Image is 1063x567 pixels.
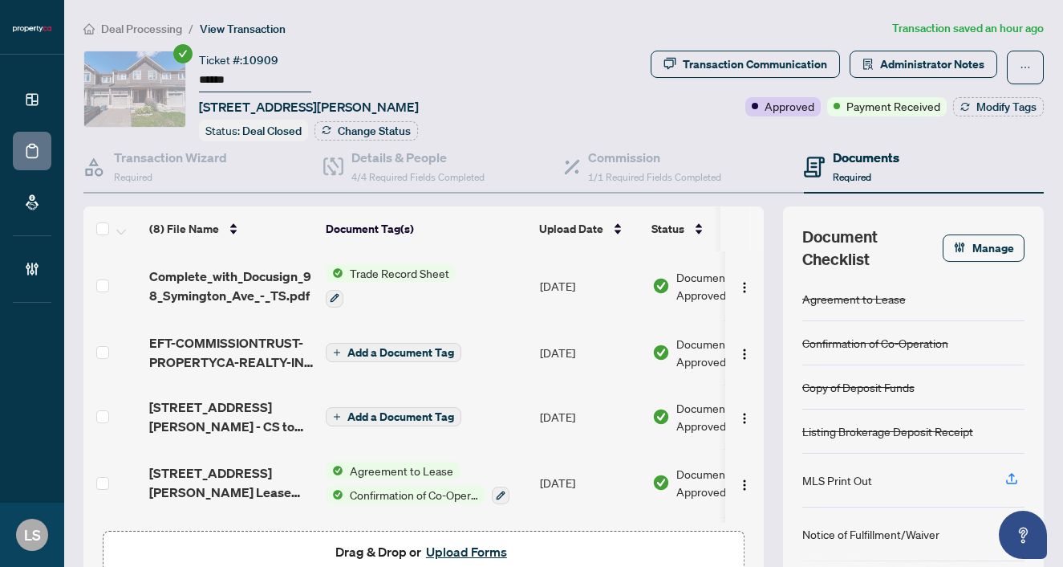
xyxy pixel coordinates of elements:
[972,235,1014,261] span: Manage
[534,449,646,518] td: [DATE]
[83,23,95,35] span: home
[738,348,751,361] img: Logo
[200,22,286,36] span: View Transaction
[1020,62,1031,73] span: ellipsis
[326,486,343,504] img: Status Icon
[676,465,776,500] span: Document Approved
[189,19,193,38] li: /
[732,470,757,496] button: Logo
[676,268,776,304] span: Document Approved
[833,148,899,167] h4: Documents
[802,226,943,271] span: Document Checklist
[149,333,313,372] span: EFT-COMMISSIONTRUST-PROPERTYCA-REALTY-INC 58.PDF
[534,320,646,385] td: [DATE]
[326,462,509,505] button: Status IconAgreement to LeaseStatus IconConfirmation of Co-Operation
[335,541,512,562] span: Drag & Drop or
[651,51,840,78] button: Transaction Communication
[421,541,512,562] button: Upload Forms
[732,273,757,299] button: Logo
[683,51,827,77] div: Transaction Communication
[242,53,278,67] span: 10909
[892,19,1044,38] article: Transaction saved an hour ago
[802,525,939,543] div: Notice of Fulfillment/Waiver
[333,413,341,421] span: plus
[651,220,684,238] span: Status
[347,347,454,358] span: Add a Document Tag
[588,171,721,183] span: 1/1 Required Fields Completed
[802,378,915,396] div: Copy of Deposit Funds
[351,171,485,183] span: 4/4 Required Fields Completed
[84,51,185,127] img: IMG-E12401015_1.jpg
[13,24,51,34] img: logo
[802,422,973,440] div: Listing Brokerage Deposit Receipt
[846,97,940,115] span: Payment Received
[850,51,997,78] button: Administrator Notes
[738,479,751,492] img: Logo
[319,206,533,251] th: Document Tag(s)
[833,171,871,183] span: Required
[534,385,646,449] td: [DATE]
[943,235,1024,262] button: Manage
[738,412,751,425] img: Logo
[114,148,227,167] h4: Transaction Wizard
[802,471,872,489] div: MLS Print Out
[114,171,152,183] span: Required
[652,344,670,361] img: Document Status
[343,486,485,504] span: Confirmation of Co-Operation
[343,264,456,282] span: Trade Record Sheet
[333,349,341,357] span: plus
[338,125,411,137] span: Change Status
[880,51,984,77] span: Administrator Notes
[314,121,418,141] button: Change Status
[343,462,460,479] span: Agreement to Lease
[326,342,461,363] button: Add a Document Tag
[652,408,670,426] img: Document Status
[953,97,1044,116] button: Modify Tags
[645,206,781,251] th: Status
[242,124,302,138] span: Deal Closed
[199,51,278,69] div: Ticket #:
[149,220,219,238] span: (8) File Name
[802,290,906,308] div: Agreement to Lease
[534,251,646,320] td: [DATE]
[676,399,776,434] span: Document Approved
[326,462,343,479] img: Status Icon
[652,474,670,492] img: Document Status
[588,148,721,167] h4: Commission
[326,407,461,426] button: Add a Document Tag
[326,264,456,308] button: Status IconTrade Record Sheet
[24,524,41,546] span: LS
[326,406,461,427] button: Add a Document Tag
[732,404,757,430] button: Logo
[976,101,1037,112] span: Modify Tags
[149,398,313,436] span: [STREET_ADDRESS][PERSON_NAME] - CS to listing brokerage.pdf
[862,59,874,70] span: solution
[765,97,814,115] span: Approved
[732,340,757,365] button: Logo
[149,267,313,305] span: Complete_with_Docusign_98_Symington_Ave_-_TS.pdf
[199,97,419,116] span: [STREET_ADDRESS][PERSON_NAME]
[149,463,313,502] span: [STREET_ADDRESS][PERSON_NAME] Lease Accepted [PERSON_NAME].pdf
[533,206,645,251] th: Upload Date
[326,264,343,282] img: Status Icon
[738,281,751,294] img: Logo
[326,343,461,362] button: Add a Document Tag
[143,206,319,251] th: (8) File Name
[101,22,182,36] span: Deal Processing
[351,148,485,167] h4: Details & People
[999,511,1047,559] button: Open asap
[802,334,948,352] div: Confirmation of Co-Operation
[173,44,193,63] span: check-circle
[676,335,776,370] span: Document Approved
[347,411,454,422] span: Add a Document Tag
[539,220,603,238] span: Upload Date
[652,277,670,295] img: Document Status
[199,120,308,141] div: Status:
